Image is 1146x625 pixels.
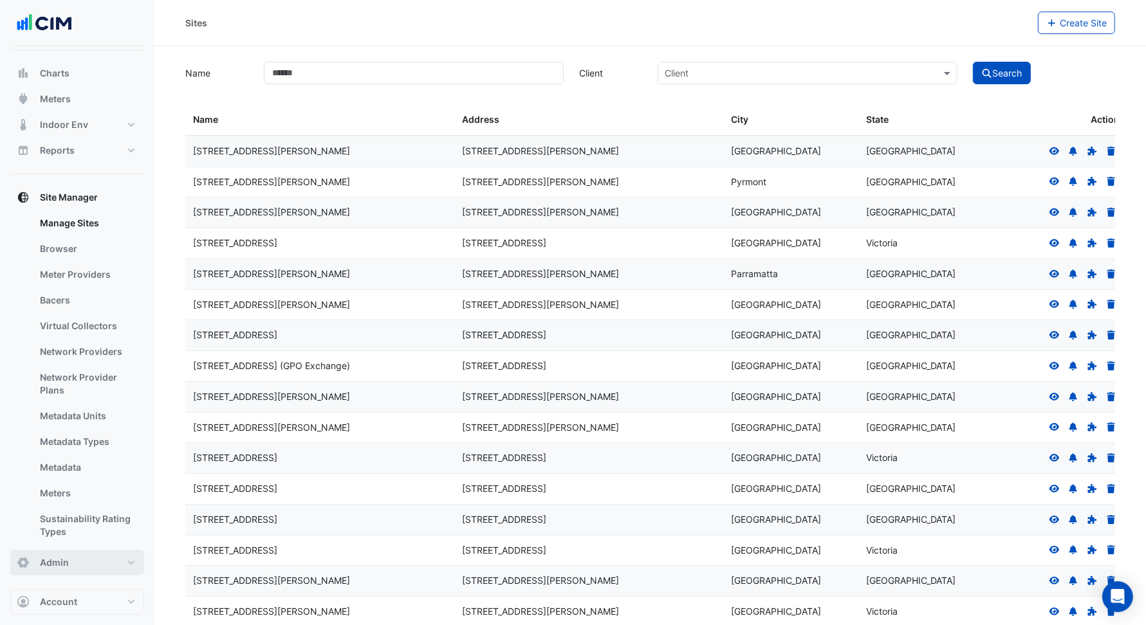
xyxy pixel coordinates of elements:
[40,556,69,569] span: Admin
[462,390,716,404] div: [STREET_ADDRESS][PERSON_NAME]
[10,185,144,210] button: Site Manager
[193,144,447,159] div: [STREET_ADDRESS][PERSON_NAME]
[1105,268,1117,279] a: Delete Site
[866,390,985,404] div: [GEOGRAPHIC_DATA]
[40,67,69,80] span: Charts
[10,210,144,550] div: Site Manager
[732,298,851,312] div: [GEOGRAPHIC_DATA]
[866,451,985,466] div: Victoria
[17,144,30,157] app-icon: Reports
[1105,514,1117,525] a: Delete Site
[40,144,75,157] span: Reports
[866,267,985,282] div: [GEOGRAPHIC_DATA]
[10,589,144,615] button: Account
[1105,145,1117,156] a: Delete Site
[30,455,144,480] a: Metadata
[1105,237,1117,248] a: Delete Site
[1105,452,1117,463] a: Delete Site
[10,550,144,575] button: Admin
[1105,391,1117,402] a: Delete Site
[732,144,851,159] div: [GEOGRAPHIC_DATA]
[462,482,716,496] div: [STREET_ADDRESS]
[17,191,30,204] app-icon: Site Manager
[30,313,144,339] a: Virtual Collectors
[462,298,716,312] div: [STREET_ADDRESS][PERSON_NAME]
[193,205,447,220] div: [STREET_ADDRESS][PERSON_NAME]
[30,506,144,545] a: Sustainability Rating Types
[1060,17,1107,28] span: Create Site
[193,482,447,496] div: [STREET_ADDRESS]
[30,339,144,365] a: Network Providers
[10,112,144,138] button: Indoor Env
[462,512,716,527] div: [STREET_ADDRESS]
[732,114,749,125] span: City
[462,144,716,159] div: [STREET_ADDRESS][PERSON_NAME]
[1105,422,1117,433] a: Delete Site
[193,390,447,404] div: [STREET_ADDRESS][PERSON_NAME]
[1105,483,1117,494] a: Delete Site
[732,451,851,466] div: [GEOGRAPHIC_DATA]
[30,403,144,429] a: Metadata Units
[30,429,144,455] a: Metadata Types
[193,543,447,558] div: [STREET_ADDRESS]
[193,298,447,312] div: [STREET_ADDRESS][PERSON_NAME]
[15,10,73,36] img: Company Logo
[1038,12,1116,34] button: Create Site
[462,205,716,220] div: [STREET_ADDRESS][PERSON_NAME]
[40,118,88,131] span: Indoor Env
[178,62,256,84] label: Name
[866,359,985,374] div: [GEOGRAPHIC_DATA]
[193,236,447,251] div: [STREET_ADDRESS]
[40,595,77,608] span: Account
[866,236,985,251] div: Victoria
[462,451,716,466] div: [STREET_ADDRESS]
[1105,176,1117,187] a: Delete Site
[1105,360,1117,371] a: Delete Site
[973,62,1031,84] button: Search
[732,421,851,435] div: [GEOGRAPHIC_DATA]
[185,16,207,30] div: Sites
[193,328,447,343] div: [STREET_ADDRESS]
[732,267,851,282] div: Parramatta
[1105,545,1117,556] a: Delete Site
[1105,299,1117,310] a: Delete Site
[732,543,851,558] div: [GEOGRAPHIC_DATA]
[462,543,716,558] div: [STREET_ADDRESS]
[866,298,985,312] div: [GEOGRAPHIC_DATA]
[732,512,851,527] div: [GEOGRAPHIC_DATA]
[462,574,716,588] div: [STREET_ADDRESS][PERSON_NAME]
[462,604,716,619] div: [STREET_ADDRESS][PERSON_NAME]
[1102,581,1133,612] div: Open Intercom Messenger
[732,482,851,496] div: [GEOGRAPHIC_DATA]
[193,114,218,125] span: Name
[193,359,447,374] div: [STREET_ADDRESS] (GPO Exchange)
[17,93,30,105] app-icon: Meters
[30,262,144,287] a: Meter Providers
[40,93,71,105] span: Meters
[732,328,851,343] div: [GEOGRAPHIC_DATA]
[866,205,985,220] div: [GEOGRAPHIC_DATA]
[193,574,447,588] div: [STREET_ADDRESS][PERSON_NAME]
[1105,329,1117,340] a: Delete Site
[30,480,144,506] a: Meters
[462,421,716,435] div: [STREET_ADDRESS][PERSON_NAME]
[462,359,716,374] div: [STREET_ADDRESS]
[10,86,144,112] button: Meters
[462,328,716,343] div: [STREET_ADDRESS]
[17,556,30,569] app-icon: Admin
[17,118,30,131] app-icon: Indoor Env
[732,359,851,374] div: [GEOGRAPHIC_DATA]
[10,138,144,163] button: Reports
[30,365,144,403] a: Network Provider Plans
[866,574,985,588] div: [GEOGRAPHIC_DATA]
[10,60,144,86] button: Charts
[462,267,716,282] div: [STREET_ADDRESS][PERSON_NAME]
[866,543,985,558] div: Victoria
[866,512,985,527] div: [GEOGRAPHIC_DATA]
[40,191,98,204] span: Site Manager
[193,175,447,190] div: [STREET_ADDRESS][PERSON_NAME]
[571,62,650,84] label: Client
[30,287,144,313] a: Bacers
[732,604,851,619] div: [GEOGRAPHIC_DATA]
[732,390,851,404] div: [GEOGRAPHIC_DATA]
